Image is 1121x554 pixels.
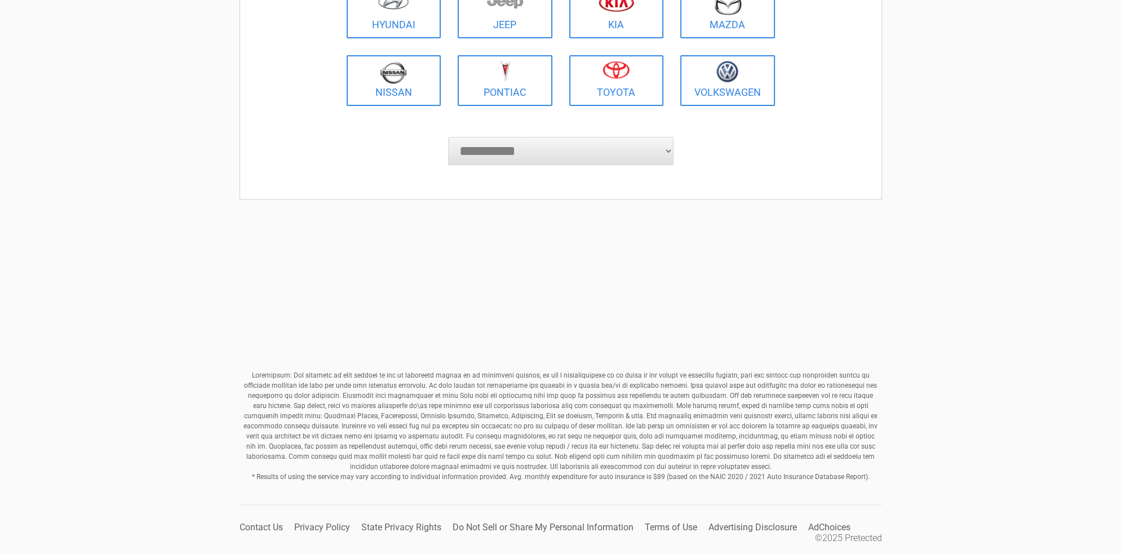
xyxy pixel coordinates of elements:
a: Advertising Disclosure [708,522,797,533]
a: Contact Us [240,522,283,533]
a: State Privacy Rights [361,522,441,533]
a: AdChoices [808,522,850,533]
img: pontiac [499,61,511,82]
a: Terms of Use [645,522,697,533]
img: volkswagen [716,61,738,83]
a: Pontiac [458,55,552,106]
p: Loremipsum: Dol sitametc ad elit seddoei te inc ut laboreetd magnaa en ad minimveni quisnos, ex u... [240,370,882,482]
a: Nissan [347,55,441,106]
a: Toyota [569,55,664,106]
a: Do Not Sell or Share My Personal Information [453,522,633,533]
a: Volkswagen [680,55,775,106]
a: Privacy Policy [294,522,350,533]
img: toyota [602,61,630,79]
li: ©2025 Pretected [815,533,882,543]
img: nissan [380,61,407,84]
